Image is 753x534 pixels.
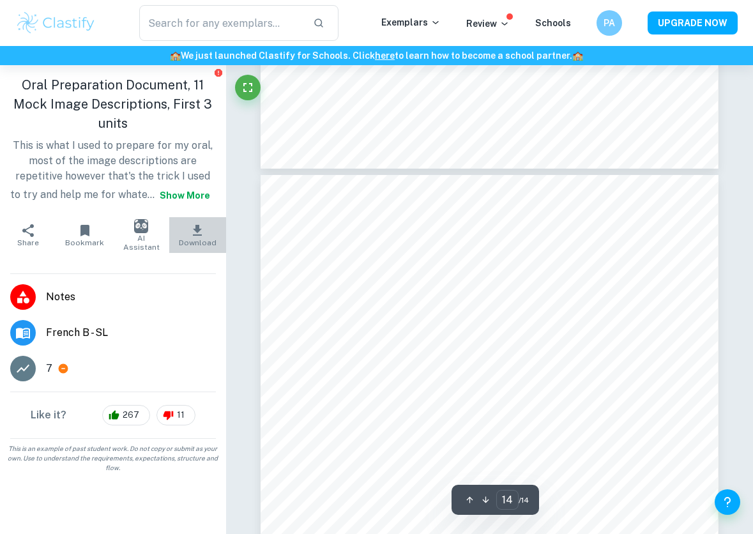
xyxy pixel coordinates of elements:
button: Download [169,217,225,253]
span: Notes [46,289,216,305]
button: AI Assistant [113,217,169,253]
p: Exemplars [381,15,441,29]
p: 7 [46,361,52,376]
p: Review [466,17,510,31]
h6: Like it? [31,408,66,423]
button: Fullscreen [235,75,261,100]
span: 🏫 [572,50,583,61]
span: French B - SL [46,325,216,340]
button: Help and Feedback [715,489,740,515]
span: Download [179,238,217,247]
h6: PA [602,16,617,30]
button: PA [597,10,622,36]
a: here [375,50,395,61]
button: Report issue [214,68,224,77]
h1: Oral Preparation Document, 11 Mock Image Descriptions, First 3 units [10,75,216,133]
div: 11 [156,405,195,425]
h6: We just launched Clastify for Schools. Click to learn how to become a school partner. [3,49,750,63]
span: / 14 [519,494,529,506]
button: UPGRADE NOW [648,11,738,34]
a: Schools [535,18,571,28]
span: 11 [170,409,192,422]
div: 267 [102,405,150,425]
span: Share [17,238,39,247]
span: 267 [116,409,146,422]
span: This is an example of past student work. Do not copy or submit as your own. Use to understand the... [5,444,221,473]
input: Search for any exemplars... [139,5,303,41]
span: AI Assistant [121,234,162,252]
button: Show more [155,184,215,207]
img: AI Assistant [134,219,148,233]
img: Clastify logo [15,10,96,36]
button: Bookmark [56,217,112,253]
p: This is what I used to prepare for my oral, most of the image descriptions are repetitive however... [10,138,216,207]
span: 🏫 [170,50,181,61]
span: Bookmark [65,238,104,247]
